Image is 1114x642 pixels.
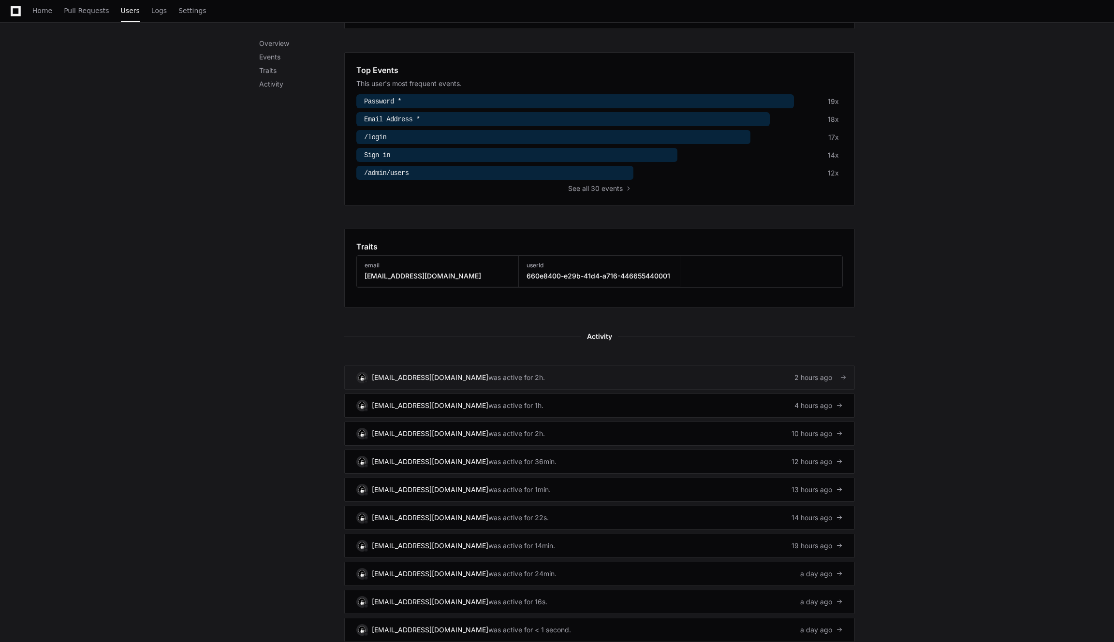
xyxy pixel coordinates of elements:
[357,569,366,578] img: 15.svg
[800,569,843,579] div: a day ago
[372,569,488,579] div: [EMAIL_ADDRESS][DOMAIN_NAME]
[372,625,488,635] div: [EMAIL_ADDRESS][DOMAIN_NAME]
[356,241,378,252] h1: Traits
[568,184,580,193] span: See
[372,485,488,495] div: [EMAIL_ADDRESS][DOMAIN_NAME]
[357,541,366,550] img: 15.svg
[259,66,344,75] p: Traits
[792,485,843,495] div: 13 hours ago
[792,541,843,551] div: 19 hours ago
[357,597,366,606] img: 15.svg
[568,184,631,193] button: Seeall 30 events
[357,457,366,466] img: 15.svg
[488,373,545,382] div: was active for 2h.
[344,590,855,614] a: [EMAIL_ADDRESS][DOMAIN_NAME]was active for 16s.a day ago
[344,506,855,530] a: [EMAIL_ADDRESS][DOMAIN_NAME]was active for 22s.14 hours ago
[357,401,366,410] img: 15.svg
[364,116,420,123] span: Email Address *
[794,401,843,410] div: 4 hours ago
[488,569,557,579] div: was active for 24min.
[488,429,545,438] div: was active for 2h.
[372,597,488,607] div: [EMAIL_ADDRESS][DOMAIN_NAME]
[527,271,670,281] h3: 660e8400-e29b-41d4-a716-446655440001
[828,97,839,106] div: 19x
[344,562,855,586] a: [EMAIL_ADDRESS][DOMAIN_NAME]was active for 24min.a day ago
[344,478,855,502] a: [EMAIL_ADDRESS][DOMAIN_NAME]was active for 1min.13 hours ago
[344,618,855,642] a: [EMAIL_ADDRESS][DOMAIN_NAME]was active for < 1 second.a day ago
[344,422,855,446] a: [EMAIL_ADDRESS][DOMAIN_NAME]was active for 2h.10 hours ago
[364,169,409,177] span: /admin/users
[792,457,843,467] div: 12 hours ago
[488,541,555,551] div: was active for 14min.
[372,429,488,438] div: [EMAIL_ADDRESS][DOMAIN_NAME]
[527,262,670,269] h3: userId
[828,132,839,142] div: 17x
[121,8,140,14] span: Users
[828,150,839,160] div: 14x
[344,534,855,558] a: [EMAIL_ADDRESS][DOMAIN_NAME]was active for 14min.19 hours ago
[488,401,543,410] div: was active for 1h.
[372,401,488,410] div: [EMAIL_ADDRESS][DOMAIN_NAME]
[794,373,843,382] div: 2 hours ago
[259,52,344,62] p: Events
[151,8,167,14] span: Logs
[800,597,843,607] div: a day ago
[357,625,366,634] img: 15.svg
[365,271,481,281] h3: [EMAIL_ADDRESS][DOMAIN_NAME]
[488,485,551,495] div: was active for 1min.
[344,365,855,390] a: [EMAIL_ADDRESS][DOMAIN_NAME]was active for 2h.2 hours ago
[364,133,386,141] span: /login
[365,262,481,269] h3: email
[259,39,344,48] p: Overview
[581,331,618,342] span: Activity
[488,597,547,607] div: was active for 16s.
[356,79,843,88] div: This user's most frequent events.
[488,513,549,523] div: was active for 22s.
[356,64,398,76] h1: Top Events
[800,625,843,635] div: a day ago
[372,373,488,382] div: [EMAIL_ADDRESS][DOMAIN_NAME]
[364,151,390,159] span: Sign in
[64,8,109,14] span: Pull Requests
[259,79,344,89] p: Activity
[828,168,839,178] div: 12x
[357,485,366,494] img: 15.svg
[357,373,366,382] img: 15.svg
[792,429,843,438] div: 10 hours ago
[372,457,488,467] div: [EMAIL_ADDRESS][DOMAIN_NAME]
[372,513,488,523] div: [EMAIL_ADDRESS][DOMAIN_NAME]
[344,450,855,474] a: [EMAIL_ADDRESS][DOMAIN_NAME]was active for 36min.12 hours ago
[828,115,839,124] div: 18x
[32,8,52,14] span: Home
[356,241,843,252] app-pz-page-link-header: Traits
[344,394,855,418] a: [EMAIL_ADDRESS][DOMAIN_NAME]was active for 1h.4 hours ago
[364,98,401,105] span: Password *
[582,184,623,193] span: all 30 events
[357,513,366,522] img: 15.svg
[488,625,571,635] div: was active for < 1 second.
[178,8,206,14] span: Settings
[357,429,366,438] img: 15.svg
[488,457,557,467] div: was active for 36min.
[792,513,843,523] div: 14 hours ago
[372,541,488,551] div: [EMAIL_ADDRESS][DOMAIN_NAME]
